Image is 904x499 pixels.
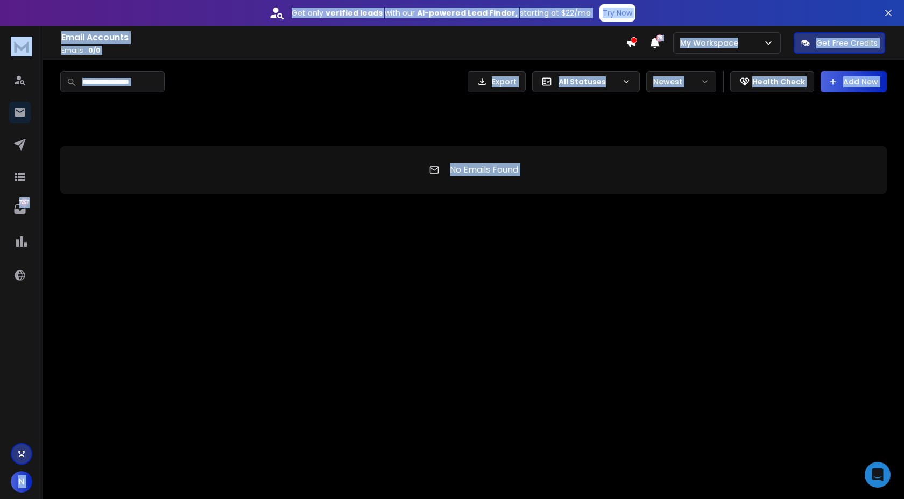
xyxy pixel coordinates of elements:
strong: verified leads [326,8,383,18]
button: N [11,471,32,493]
p: Try Now [603,8,632,18]
span: 0 / 0 [88,46,101,55]
button: Try Now [599,4,635,22]
p: My Workspace [680,38,743,48]
p: Emails : [61,46,626,55]
p: All Statuses [559,76,618,87]
strong: AI-powered Lead Finder, [417,8,518,18]
p: Get only with our starting at $22/mo [292,8,591,18]
button: Health Check [730,71,814,92]
button: Get Free Credits [794,32,885,54]
button: Add New [821,71,887,92]
a: 7297 [9,198,31,220]
p: No Emails Found [450,163,518,176]
button: Export [468,71,526,92]
p: Health Check [752,76,805,87]
span: 28 [656,34,663,42]
div: Open Intercom Messenger [865,462,891,488]
img: logo [11,37,32,56]
h1: Email Accounts [61,31,626,44]
button: Newest [646,71,716,92]
p: Get Free Credits [816,38,878,48]
p: 7297 [20,198,29,207]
